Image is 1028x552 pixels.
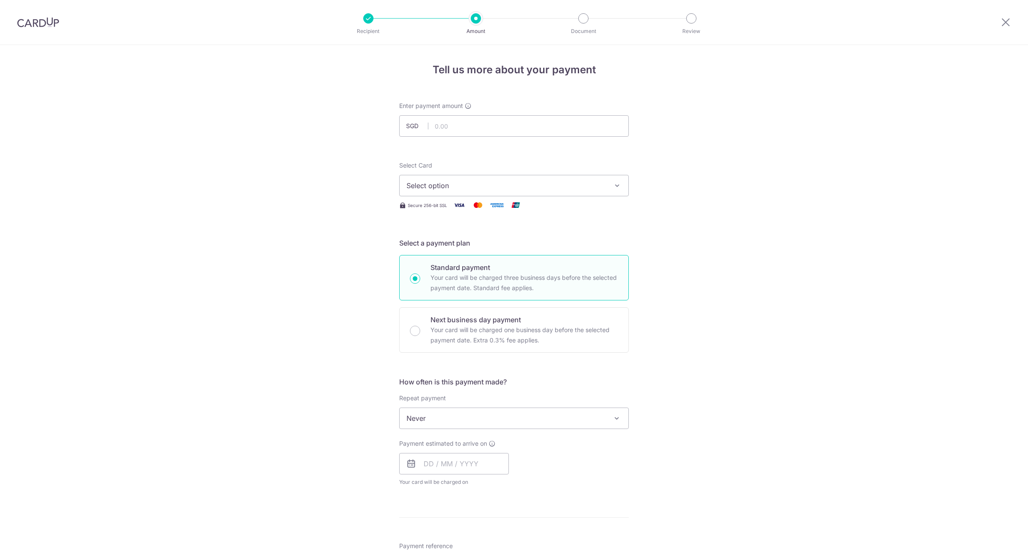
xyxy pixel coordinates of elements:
[430,315,618,325] p: Next business day payment
[399,478,509,486] span: Your card will be charged on
[399,62,629,78] h4: Tell us more about your payment
[400,408,628,429] span: Never
[660,27,723,36] p: Review
[507,200,524,210] img: Union Pay
[399,394,446,402] label: Repeat payment
[406,122,428,130] span: SGD
[17,17,59,27] img: CardUp
[469,200,487,210] img: Mastercard
[399,115,629,137] input: 0.00
[399,238,629,248] h5: Select a payment plan
[406,180,606,191] span: Select option
[399,453,509,474] input: DD / MM / YYYY
[399,542,453,550] span: Payment reference
[399,377,629,387] h5: How often is this payment made?
[430,262,618,273] p: Standard payment
[399,162,432,169] span: translation missing: en.payables.payment_networks.credit_card.summary.labels.select_card
[337,27,400,36] p: Recipient
[399,175,629,196] button: Select option
[451,200,468,210] img: Visa
[444,27,508,36] p: Amount
[430,325,618,345] p: Your card will be charged one business day before the selected payment date. Extra 0.3% fee applies.
[430,273,618,293] p: Your card will be charged three business days before the selected payment date. Standard fee appl...
[399,102,463,110] span: Enter payment amount
[399,439,487,448] span: Payment estimated to arrive on
[408,202,447,209] span: Secure 256-bit SSL
[973,526,1019,548] iframe: Opens a widget where you can find more information
[488,200,505,210] img: American Express
[552,27,615,36] p: Document
[399,408,629,429] span: Never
